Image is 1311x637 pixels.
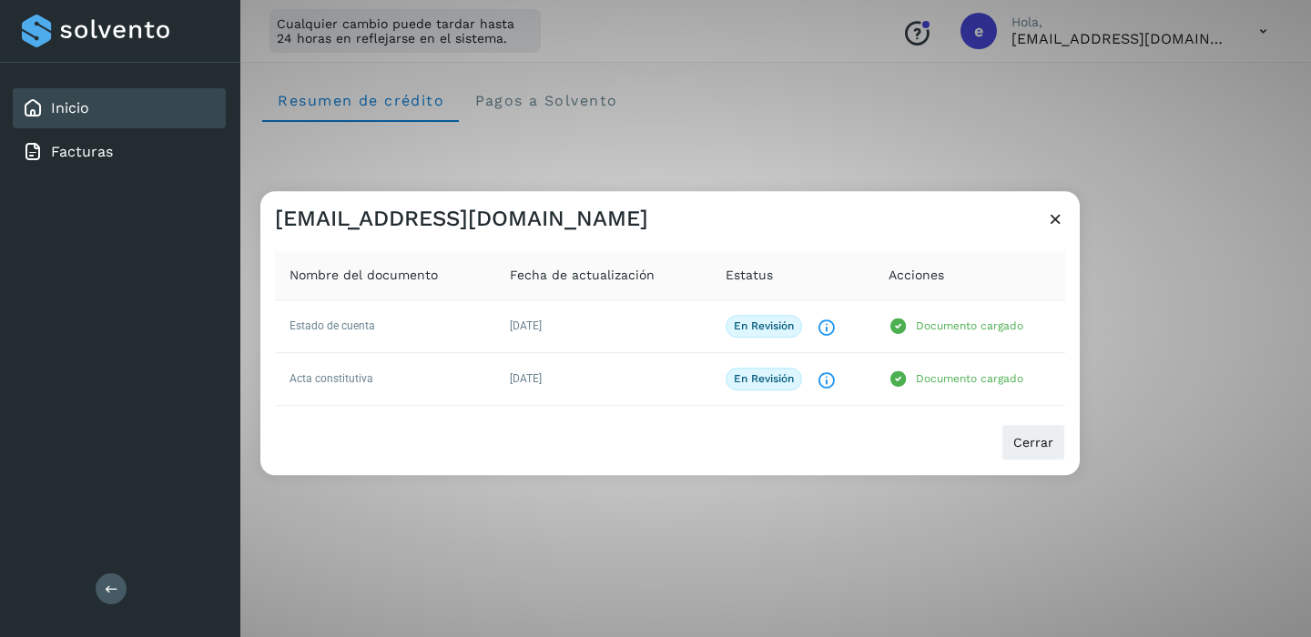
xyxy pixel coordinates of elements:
p: En revisión [734,319,794,332]
h3: [EMAIL_ADDRESS][DOMAIN_NAME] [275,206,648,232]
span: Estatus [726,266,773,285]
span: Acta constitutiva [290,372,373,385]
a: Facturas [51,143,113,160]
span: [DATE] [510,320,542,333]
span: Fecha de actualización [510,266,655,285]
span: Estado de cuenta [290,320,375,333]
span: Nombre del documento [290,266,438,285]
span: Acciones [889,266,944,285]
div: Inicio [13,88,226,128]
p: Documento cargado [916,319,1023,332]
span: [DATE] [510,372,542,385]
button: Cerrar [1001,424,1065,460]
p: Documento cargado [916,372,1023,385]
span: Cerrar [1013,436,1053,449]
div: Facturas [13,132,226,172]
p: En revisión [734,372,794,385]
a: Inicio [51,99,89,116]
